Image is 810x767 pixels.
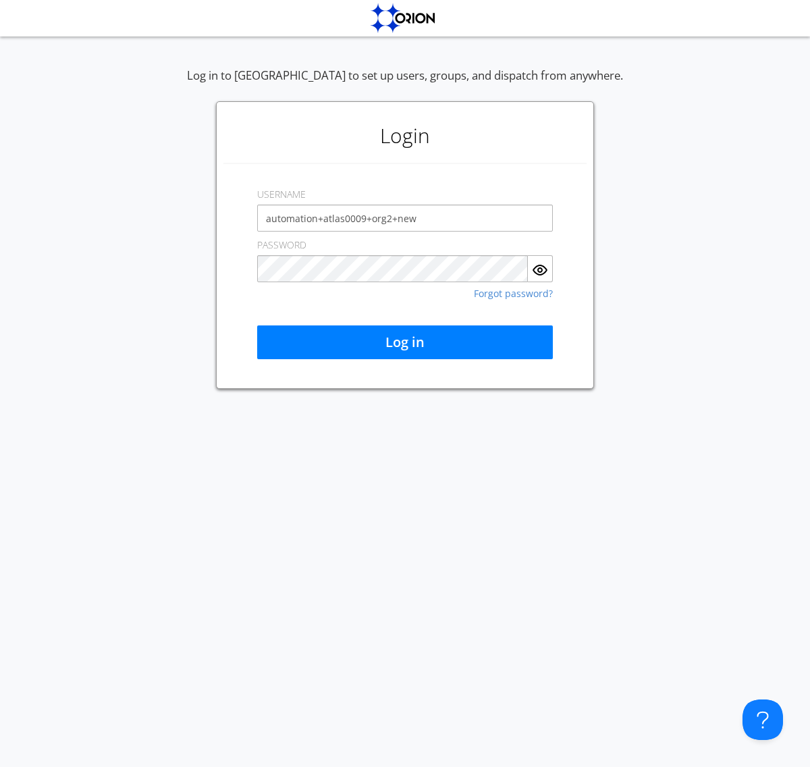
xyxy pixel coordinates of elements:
[257,255,528,282] input: Password
[257,325,553,359] button: Log in
[528,255,553,282] button: Show Password
[187,68,623,101] div: Log in to [GEOGRAPHIC_DATA] to set up users, groups, and dispatch from anywhere.
[532,262,548,278] img: eye.svg
[742,699,783,740] iframe: Toggle Customer Support
[257,188,306,201] label: USERNAME
[257,238,306,252] label: PASSWORD
[474,289,553,298] a: Forgot password?
[223,109,587,163] h1: Login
